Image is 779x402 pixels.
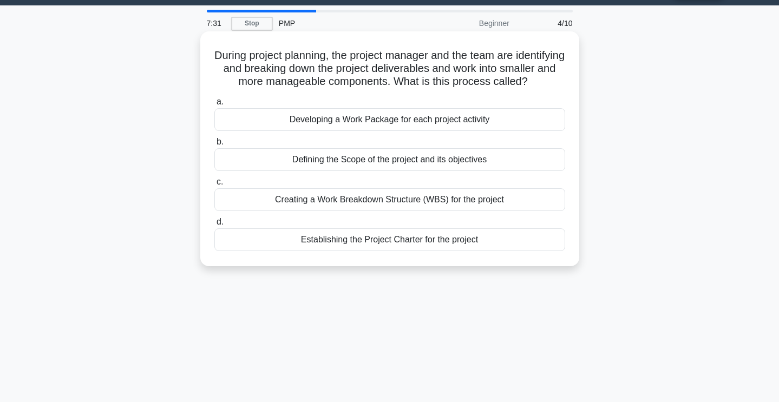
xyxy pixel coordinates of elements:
[217,97,224,106] span: a.
[217,217,224,226] span: d.
[200,12,232,34] div: 7:31
[421,12,516,34] div: Beginner
[217,137,224,146] span: b.
[217,177,223,186] span: c.
[214,188,565,211] div: Creating a Work Breakdown Structure (WBS) for the project
[516,12,579,34] div: 4/10
[272,12,421,34] div: PMP
[213,49,566,89] h5: During project planning, the project manager and the team are identifying and breaking down the p...
[214,228,565,251] div: Establishing the Project Charter for the project
[214,148,565,171] div: Defining the Scope of the project and its objectives
[214,108,565,131] div: Developing a Work Package for each project activity
[232,17,272,30] a: Stop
